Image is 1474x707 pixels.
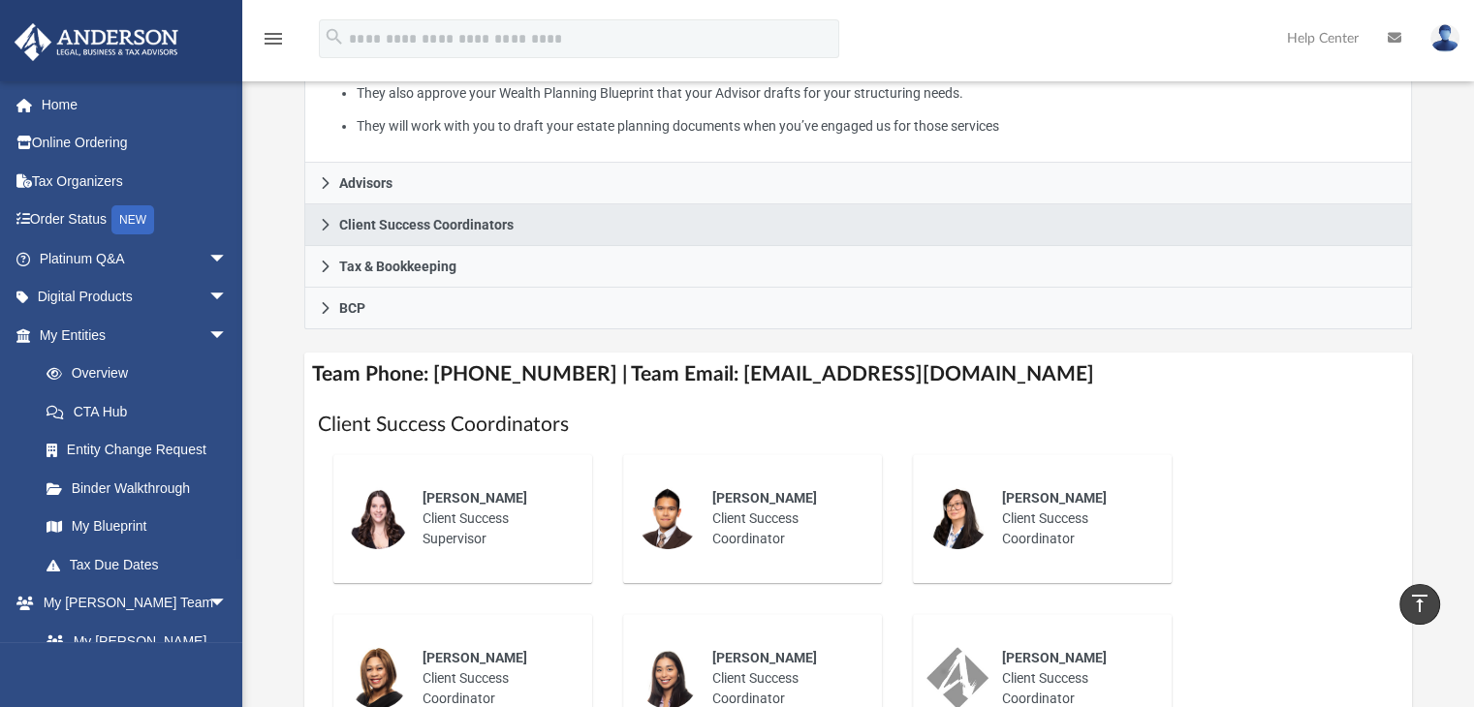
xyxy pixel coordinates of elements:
[14,85,257,124] a: Home
[423,490,527,506] span: [PERSON_NAME]
[208,239,247,279] span: arrow_drop_down
[27,469,257,507] a: Binder Walkthrough
[712,650,817,665] span: [PERSON_NAME]
[318,411,1399,439] h1: Client Success Coordinators
[637,487,699,549] img: thumbnail
[423,650,527,665] span: [PERSON_NAME]
[27,622,237,684] a: My [PERSON_NAME] Team
[339,218,514,231] span: Client Success Coordinators
[339,176,392,190] span: Advisors
[324,26,345,47] i: search
[262,37,285,50] a: menu
[357,81,1398,106] li: They also approve your Wealth Planning Blueprint that your Advisor drafts for your structuring ne...
[1002,490,1107,506] span: [PERSON_NAME]
[304,163,1413,204] a: Advisors
[1002,650,1107,665] span: [PERSON_NAME]
[14,162,257,200] a: Tax Organizers
[712,490,817,506] span: [PERSON_NAME]
[14,316,257,354] a: My Entitiesarrow_drop_down
[304,288,1413,329] a: BCP
[27,354,257,393] a: Overview
[208,316,247,355] span: arrow_drop_down
[304,246,1413,288] a: Tax & Bookkeeping
[304,204,1413,246] a: Client Success Coordinators
[111,205,154,234] div: NEW
[357,114,1398,138] li: They will work with you to draft your estate planning documents when you’ve engaged us for those ...
[14,278,257,317] a: Digital Productsarrow_drop_down
[304,353,1413,396] h4: Team Phone: [PHONE_NUMBER] | Team Email: [EMAIL_ADDRESS][DOMAIN_NAME]
[347,487,409,549] img: thumbnail
[14,124,257,163] a: Online Ordering
[699,475,868,563] div: Client Success Coordinator
[27,507,247,546] a: My Blueprint
[1399,584,1440,625] a: vertical_align_top
[27,392,257,431] a: CTA Hub
[14,584,247,623] a: My [PERSON_NAME] Teamarrow_drop_down
[1430,24,1459,52] img: User Pic
[339,260,456,273] span: Tax & Bookkeeping
[208,584,247,624] span: arrow_drop_down
[14,200,257,240] a: Order StatusNEW
[1408,592,1431,615] i: vertical_align_top
[262,27,285,50] i: menu
[9,23,184,61] img: Anderson Advisors Platinum Portal
[409,475,579,563] div: Client Success Supervisor
[339,301,365,315] span: BCP
[208,278,247,318] span: arrow_drop_down
[988,475,1158,563] div: Client Success Coordinator
[27,431,257,470] a: Entity Change Request
[926,487,988,549] img: thumbnail
[14,239,257,278] a: Platinum Q&Aarrow_drop_down
[27,545,257,584] a: Tax Due Dates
